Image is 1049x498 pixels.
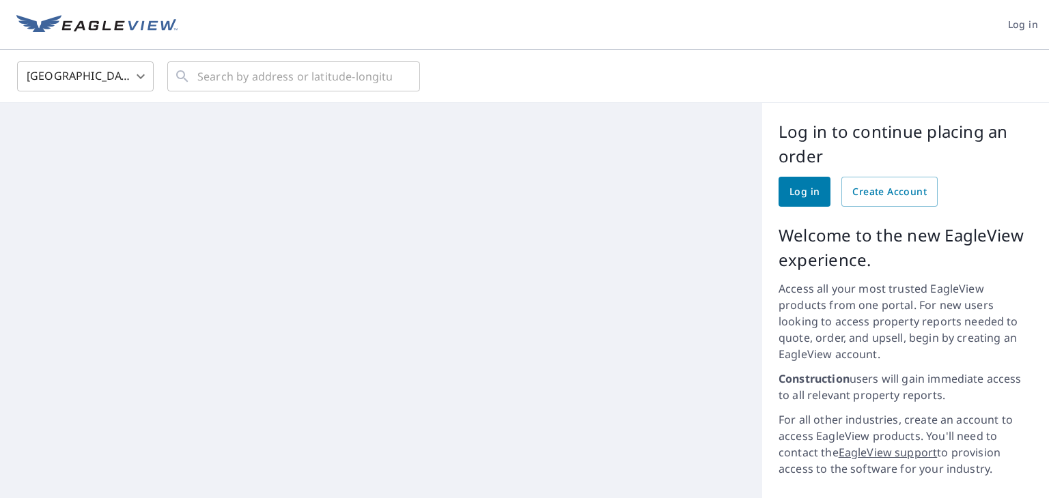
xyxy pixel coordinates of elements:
p: Log in to continue placing an order [779,119,1033,169]
span: Log in [1008,16,1038,33]
span: Create Account [852,184,927,201]
input: Search by address or latitude-longitude [197,57,392,96]
strong: Construction [779,371,850,386]
a: Log in [779,177,830,207]
p: Access all your most trusted EagleView products from one portal. For new users looking to access ... [779,280,1033,362]
img: EV Logo [16,15,178,35]
div: [GEOGRAPHIC_DATA] [17,57,154,96]
p: Welcome to the new EagleView experience. [779,223,1033,272]
a: EagleView support [839,445,938,460]
p: users will gain immediate access to all relevant property reports. [779,370,1033,403]
a: Create Account [841,177,938,207]
p: For all other industries, create an account to access EagleView products. You'll need to contact ... [779,411,1033,477]
span: Log in [789,184,820,201]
